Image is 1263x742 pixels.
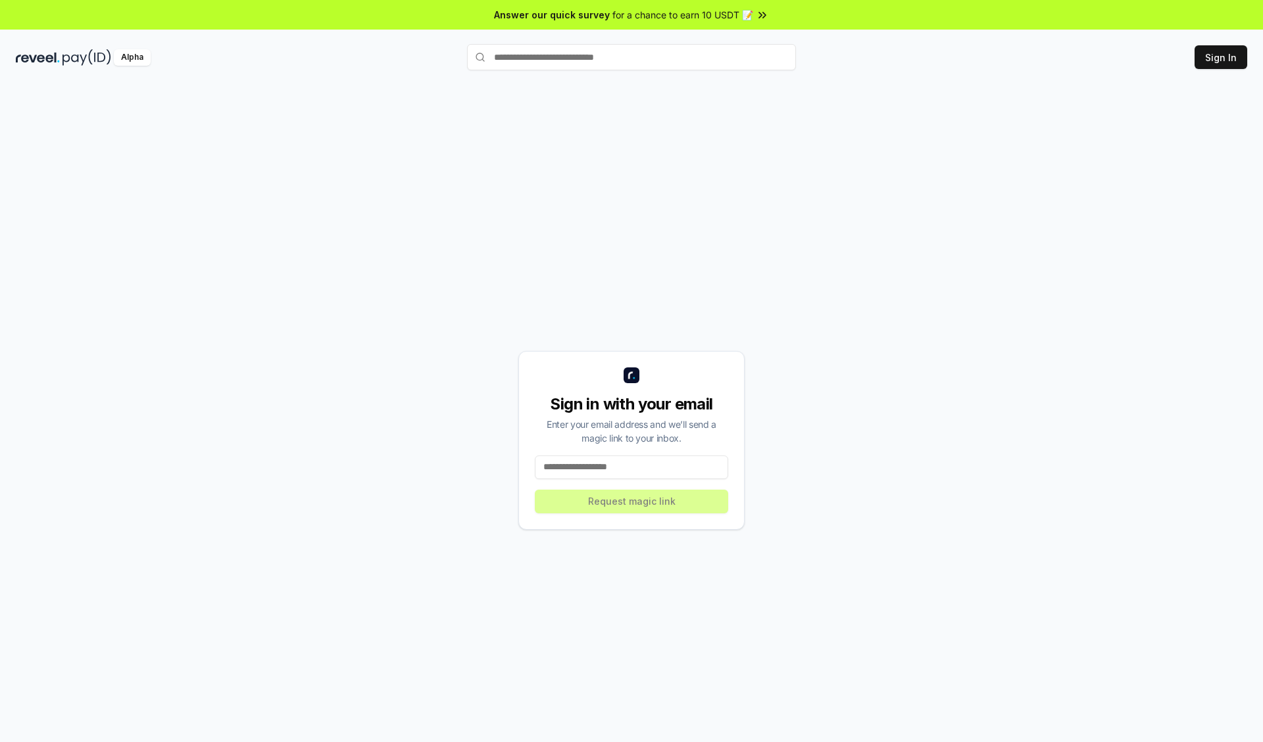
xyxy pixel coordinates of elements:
img: logo_small [624,367,639,383]
div: Enter your email address and we’ll send a magic link to your inbox. [535,417,728,445]
span: for a chance to earn 10 USDT 📝 [612,8,753,22]
div: Sign in with your email [535,394,728,415]
img: reveel_dark [16,49,60,66]
div: Alpha [114,49,151,66]
img: pay_id [62,49,111,66]
span: Answer our quick survey [494,8,610,22]
button: Sign In [1195,45,1247,69]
